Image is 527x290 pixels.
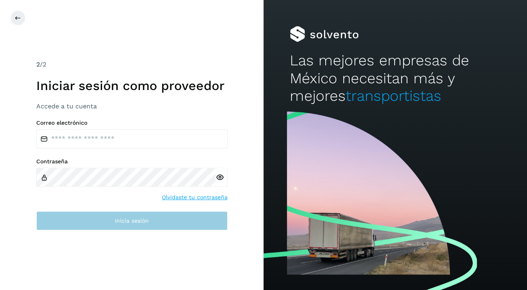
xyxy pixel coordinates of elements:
[346,87,441,104] span: transportistas
[36,60,228,69] div: /2
[36,61,40,68] span: 2
[162,193,228,202] a: Olvidaste tu contraseña
[36,102,228,110] h3: Accede a tu cuenta
[36,211,228,230] button: Inicia sesión
[36,158,228,165] label: Contraseña
[36,120,228,126] label: Correo electrónico
[36,78,228,93] h1: Iniciar sesión como proveedor
[290,52,501,105] h2: Las mejores empresas de México necesitan más y mejores
[115,218,149,223] span: Inicia sesión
